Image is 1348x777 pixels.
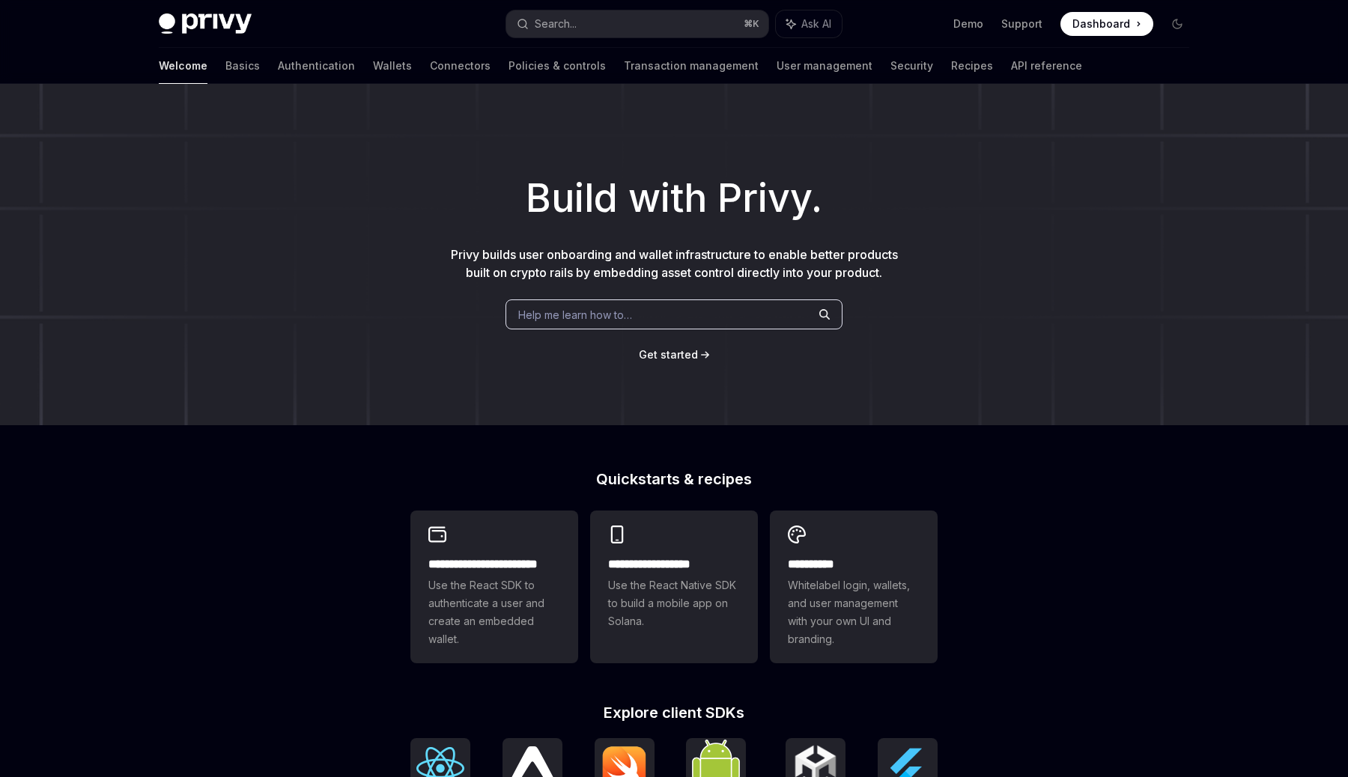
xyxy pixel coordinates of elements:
[506,10,768,37] button: Search...⌘K
[451,247,898,280] span: Privy builds user onboarding and wallet infrastructure to enable better products built on crypto ...
[777,48,872,84] a: User management
[508,48,606,84] a: Policies & controls
[1165,12,1189,36] button: Toggle dark mode
[159,48,207,84] a: Welcome
[410,472,938,487] h2: Quickstarts & recipes
[890,48,933,84] a: Security
[744,18,759,30] span: ⌘ K
[430,48,491,84] a: Connectors
[428,576,560,648] span: Use the React SDK to authenticate a user and create an embedded wallet.
[951,48,993,84] a: Recipes
[1011,48,1082,84] a: API reference
[608,576,740,630] span: Use the React Native SDK to build a mobile app on Solana.
[639,347,698,362] a: Get started
[24,169,1324,228] h1: Build with Privy.
[953,16,983,31] a: Demo
[410,705,938,720] h2: Explore client SDKs
[788,576,920,648] span: Whitelabel login, wallets, and user management with your own UI and branding.
[1060,12,1153,36] a: Dashboard
[225,48,260,84] a: Basics
[590,511,758,663] a: **** **** **** ***Use the React Native SDK to build a mobile app on Solana.
[373,48,412,84] a: Wallets
[278,48,355,84] a: Authentication
[801,16,831,31] span: Ask AI
[776,10,842,37] button: Ask AI
[624,48,759,84] a: Transaction management
[518,307,632,323] span: Help me learn how to…
[639,348,698,361] span: Get started
[770,511,938,663] a: **** *****Whitelabel login, wallets, and user management with your own UI and branding.
[159,13,252,34] img: dark logo
[1072,16,1130,31] span: Dashboard
[535,15,577,33] div: Search...
[1001,16,1042,31] a: Support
